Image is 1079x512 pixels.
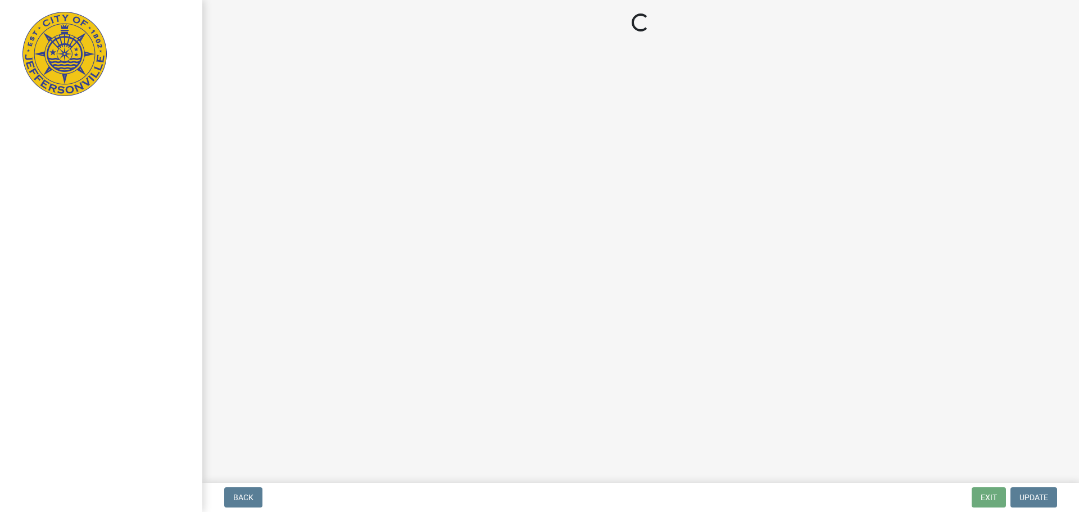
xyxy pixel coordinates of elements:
[972,487,1006,508] button: Exit
[233,493,253,502] span: Back
[22,12,107,96] img: City of Jeffersonville, Indiana
[224,487,262,508] button: Back
[1010,487,1057,508] button: Update
[1019,493,1048,502] span: Update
